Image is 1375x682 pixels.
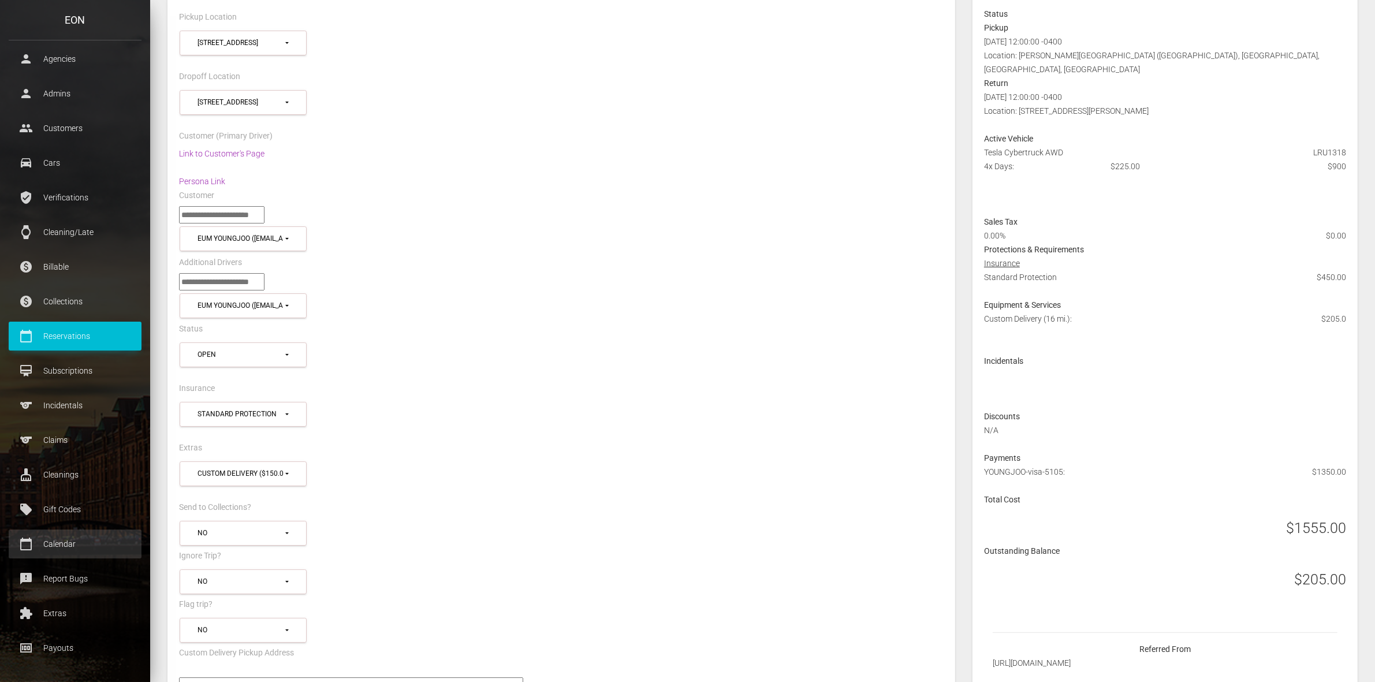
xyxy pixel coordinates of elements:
a: sports Claims [9,426,141,454]
a: verified_user Verifications [9,183,141,212]
p: Claims [17,431,133,449]
span: [DATE] 12:00:00 -0400 Location: [PERSON_NAME][GEOGRAPHIC_DATA] ([GEOGRAPHIC_DATA]), [GEOGRAPHIC_D... [984,37,1320,74]
div: $225.00 [1102,159,1228,173]
p: Customers [17,120,133,137]
strong: Discounts [984,412,1020,421]
strong: Total Cost [984,495,1020,504]
div: Tesla Cybertruck AWD [975,146,1355,159]
a: calendar_today Calendar [9,530,141,558]
div: No [198,625,284,635]
span: $450.00 [1317,270,1346,284]
strong: Payments [984,453,1020,463]
u: Insurance [984,259,1020,268]
a: money Payouts [9,633,141,662]
p: Verifications [17,189,133,206]
div: 0.00% [975,229,1228,243]
strong: Return [984,79,1008,88]
label: Insurance [179,383,215,394]
p: Incidentals [17,397,133,414]
button: 103 Tysen Street (10301) [180,31,307,55]
strong: Referred From [1139,644,1191,654]
a: calendar_today Reservations [9,322,141,351]
label: Ignore Trip? [179,550,221,562]
div: Open [198,350,284,360]
a: drive_eta Cars [9,148,141,177]
div: Standard Protection [975,270,1355,298]
strong: Incidentals [984,356,1023,366]
label: Customer [179,190,214,202]
label: Extras [179,442,202,454]
a: local_offer Gift Codes [9,495,141,524]
div: [URL][DOMAIN_NAME] [984,656,1346,670]
button: 103 Tysen Street (10301) [180,90,307,115]
h3: $205.00 [1294,569,1346,590]
a: sports Incidentals [9,391,141,420]
span: Custom Delivery (16 mi.): [984,314,1072,323]
strong: Outstanding Balance [984,546,1060,556]
a: card_membership Subscriptions [9,356,141,385]
div: Standard Protection [198,409,284,419]
strong: Active Vehicle [984,134,1033,143]
span: [DATE] 12:00:00 -0400 Location: [STREET_ADDRESS][PERSON_NAME] [984,92,1149,115]
a: Link to Customer's Page [179,149,264,158]
span: $0.00 [1326,229,1346,243]
label: Additional Drivers [179,257,242,269]
label: Custom Delivery Pickup Address [179,647,294,659]
a: cleaning_services Cleanings [9,460,141,489]
label: Flag trip? [179,599,213,610]
div: [STREET_ADDRESS] [198,38,284,48]
span: $900 [1328,159,1346,173]
p: Cleaning/Late [17,223,133,241]
label: Customer (Primary Driver) [179,131,273,142]
div: YOUNGJOO-visa-5105: [975,465,1355,493]
div: EUM YOUNGJOO ([EMAIL_ADDRESS][DOMAIN_NAME]) [198,234,284,244]
p: Admins [17,85,133,102]
p: Collections [17,293,133,310]
a: Persona Link [179,177,225,186]
a: watch Cleaning/Late [9,218,141,247]
label: Dropoff Location [179,71,240,83]
span: $1350.00 [1312,465,1346,479]
div: EUM YOUNGJOO ([EMAIL_ADDRESS][DOMAIN_NAME]) [198,301,284,311]
p: Billable [17,258,133,275]
label: Send to Collections? [179,502,251,513]
button: EUM YOUNGJOO (dmadudwn0604@gmail.com) [180,226,307,251]
strong: Pickup [984,23,1008,32]
p: Reservations [17,327,133,345]
strong: Status [984,9,1008,18]
div: 4x Days: [975,159,1102,173]
strong: Sales Tax [984,217,1018,226]
p: Extras [17,605,133,622]
button: EUM YOUNGJOO (dmadudwn0604@gmail.com) [180,293,307,318]
strong: Protections & Requirements [984,245,1084,254]
button: No [180,569,307,594]
p: Cars [17,154,133,172]
span: LRU1318 [1313,146,1346,159]
div: Custom Delivery ($150.0) [198,469,284,479]
p: Report Bugs [17,570,133,587]
button: No [180,521,307,546]
label: Pickup Location [179,12,237,23]
button: No [180,618,307,643]
p: Calendar [17,535,133,553]
label: Status [179,323,203,335]
p: Subscriptions [17,362,133,379]
p: Gift Codes [17,501,133,518]
button: Open [180,342,307,367]
a: paid Collections [9,287,141,316]
a: paid Billable [9,252,141,281]
h3: $1555.00 [1286,518,1346,538]
p: Cleanings [17,466,133,483]
div: N/A [975,423,1355,451]
a: extension Extras [9,599,141,628]
div: No [198,577,284,587]
a: person Admins [9,79,141,108]
a: feedback Report Bugs [9,564,141,593]
a: person Agencies [9,44,141,73]
button: Custom Delivery ($150.0) [180,461,307,486]
button: Standard Protection [180,402,307,427]
a: people Customers [9,114,141,143]
span: $205.0 [1321,312,1346,326]
div: [STREET_ADDRESS] [198,98,284,107]
p: Payouts [17,639,133,657]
